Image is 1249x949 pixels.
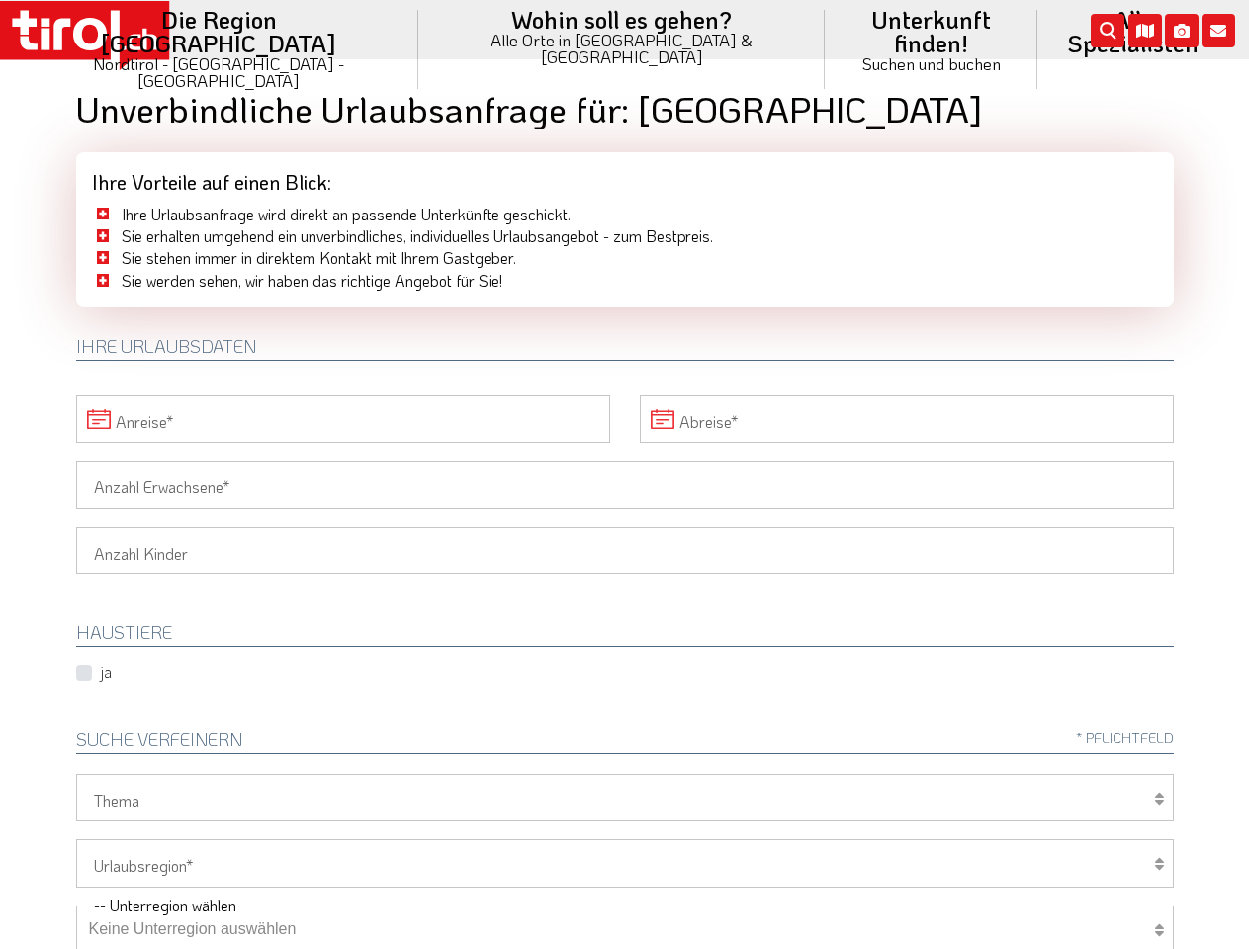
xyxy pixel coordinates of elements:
[76,152,1174,204] div: Ihre Vorteile auf einen Blick:
[442,32,802,65] small: Alle Orte in [GEOGRAPHIC_DATA] & [GEOGRAPHIC_DATA]
[100,661,112,683] label: ja
[1128,14,1162,47] i: Karte öffnen
[92,204,1158,225] li: Ihre Urlaubsanfrage wird direkt an passende Unterkünfte geschickt.
[76,731,1174,754] h2: Suche verfeinern
[1076,731,1174,745] span: * Pflichtfeld
[848,55,1013,72] small: Suchen und buchen
[76,623,1174,647] h2: HAUSTIERE
[76,337,1174,361] h2: Ihre Urlaubsdaten
[1165,14,1199,47] i: Fotogalerie
[44,55,395,89] small: Nordtirol - [GEOGRAPHIC_DATA] - [GEOGRAPHIC_DATA]
[92,270,1158,292] li: Sie werden sehen, wir haben das richtige Angebot für Sie!
[92,225,1158,247] li: Sie erhalten umgehend ein unverbindliches, individuelles Urlaubsangebot - zum Bestpreis.
[92,247,1158,269] li: Sie stehen immer in direktem Kontakt mit Ihrem Gastgeber.
[1202,14,1235,47] i: Kontakt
